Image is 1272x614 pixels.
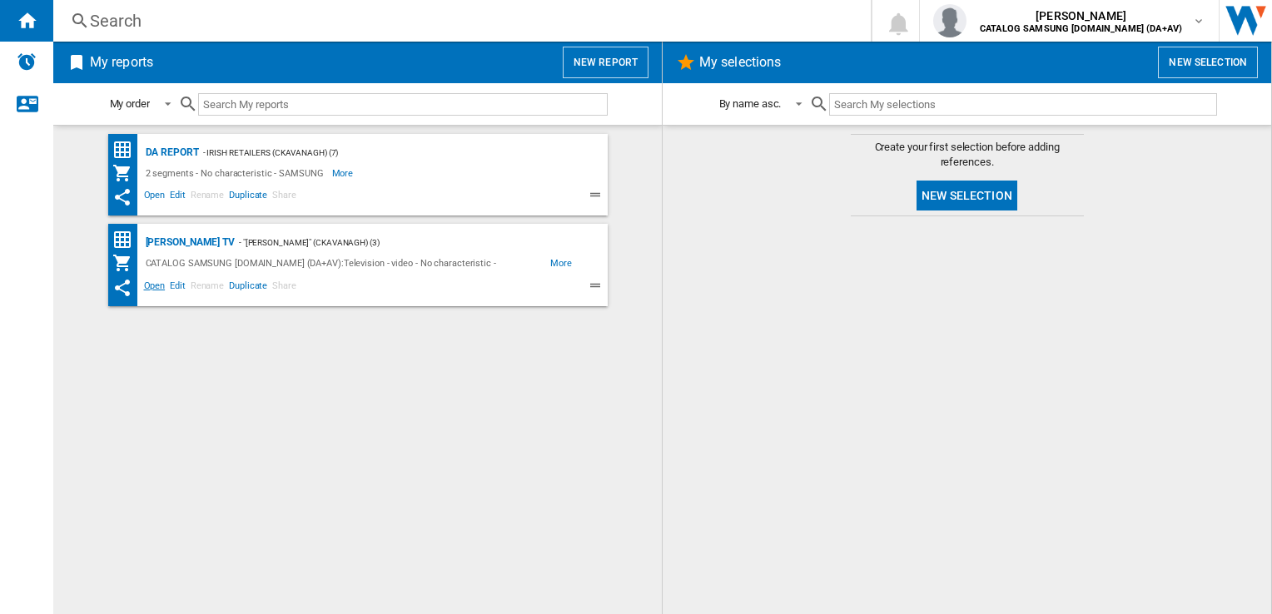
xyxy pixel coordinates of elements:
[17,52,37,72] img: alerts-logo.svg
[917,181,1017,210] button: New selection
[980,7,1182,24] span: [PERSON_NAME]
[270,187,299,207] span: Share
[235,232,574,253] div: - "[PERSON_NAME]" (ckavanagh) (3)
[1158,47,1258,78] button: New selection
[112,163,142,183] div: My Assortment
[198,93,608,116] input: Search My reports
[550,253,574,274] span: More
[226,278,270,298] span: Duplicate
[142,142,199,163] div: DA Report
[696,47,784,78] h2: My selections
[933,4,966,37] img: profile.jpg
[332,163,356,183] span: More
[167,278,188,298] span: Edit
[188,278,226,298] span: Rename
[270,278,299,298] span: Share
[112,140,142,161] div: Price Matrix
[226,187,270,207] span: Duplicate
[90,9,827,32] div: Search
[112,230,142,250] div: Price Matrix
[112,187,132,207] ng-md-icon: This report has been shared with you
[112,253,142,274] div: My Assortment
[142,163,332,183] div: 2 segments - No characteristic - SAMSUNG
[112,278,132,298] ng-md-icon: This report has been shared with you
[142,278,168,298] span: Open
[142,187,168,207] span: Open
[167,187,188,207] span: Edit
[980,23,1182,34] b: CATALOG SAMSUNG [DOMAIN_NAME] (DA+AV)
[188,187,226,207] span: Rename
[199,142,574,163] div: - Irish Retailers (ckavanagh) (7)
[719,97,782,110] div: By name asc.
[142,253,550,274] div: CATALOG SAMSUNG [DOMAIN_NAME] (DA+AV):Television - video - No characteristic - SAMSUNG
[110,97,150,110] div: My order
[142,232,235,253] div: [PERSON_NAME] TV
[563,47,648,78] button: New report
[829,93,1216,116] input: Search My selections
[87,47,157,78] h2: My reports
[851,140,1084,170] span: Create your first selection before adding references.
